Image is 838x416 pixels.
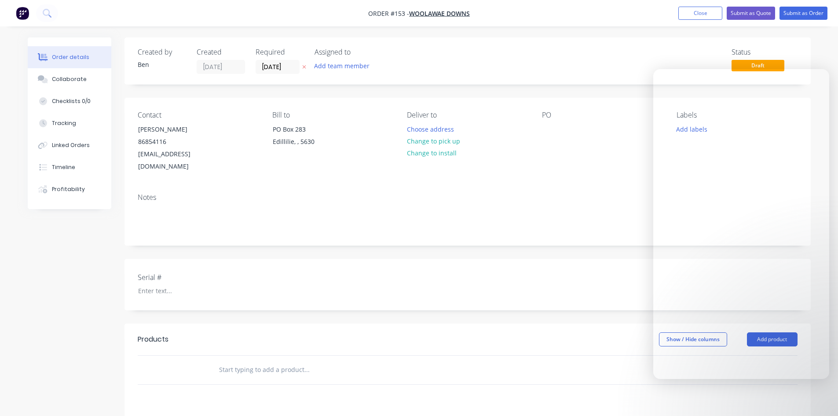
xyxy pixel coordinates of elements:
[52,75,87,83] div: Collaborate
[138,111,258,119] div: Contact
[256,48,304,56] div: Required
[727,7,775,20] button: Submit as Quote
[368,9,409,18] span: Order #153 -
[678,7,722,20] button: Close
[309,60,374,72] button: Add team member
[138,123,211,136] div: [PERSON_NAME]
[52,141,90,149] div: Linked Orders
[52,119,76,127] div: Tracking
[542,111,662,119] div: PO
[16,7,29,20] img: Factory
[28,178,111,200] button: Profitability
[52,97,91,105] div: Checklists 0/0
[28,156,111,178] button: Timeline
[138,193,798,202] div: Notes
[402,147,461,159] button: Change to install
[273,123,346,136] div: PO Box 283
[315,60,374,72] button: Add team member
[138,60,186,69] div: Ben
[28,46,111,68] button: Order details
[808,386,829,407] iframe: Intercom live chat
[138,334,168,345] div: Products
[138,48,186,56] div: Created by
[52,185,85,193] div: Profitability
[138,136,211,148] div: 86854116
[407,111,527,119] div: Deliver to
[272,111,393,119] div: Bill to
[131,123,219,173] div: [PERSON_NAME]86854116[EMAIL_ADDRESS][DOMAIN_NAME]
[52,163,75,171] div: Timeline
[732,60,784,71] span: Draft
[732,48,798,56] div: Status
[779,7,827,20] button: Submit as Order
[28,112,111,134] button: Tracking
[402,123,458,135] button: Choose address
[402,135,465,147] button: Change to pick up
[315,48,403,56] div: Assigned to
[52,53,89,61] div: Order details
[409,9,470,18] a: Woolawae Downs
[138,148,211,173] div: [EMAIL_ADDRESS][DOMAIN_NAME]
[28,90,111,112] button: Checklists 0/0
[273,136,346,148] div: Edillilie, , 5630
[653,69,829,379] iframe: Intercom live chat
[28,68,111,90] button: Collaborate
[138,272,248,283] label: Serial #
[197,48,245,56] div: Created
[265,123,353,151] div: PO Box 283Edillilie, , 5630
[28,134,111,156] button: Linked Orders
[219,361,395,379] input: Start typing to add a product...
